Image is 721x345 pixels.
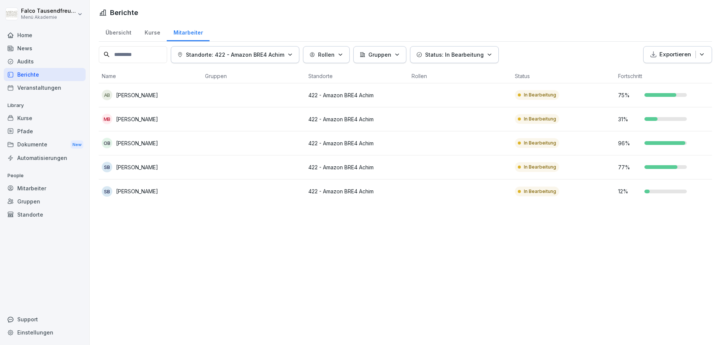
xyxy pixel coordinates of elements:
[110,8,138,18] h1: Berichte
[368,51,391,59] p: Gruppen
[4,195,86,208] a: Gruppen
[425,51,484,59] p: Status: In Bearbeitung
[524,188,556,195] p: In Bearbeitung
[615,69,718,83] th: Fortschritt
[202,69,305,83] th: Gruppen
[4,170,86,182] p: People
[305,69,409,83] th: Standorte
[512,69,615,83] th: Status
[303,46,350,63] button: Rollen
[99,69,202,83] th: Name
[138,22,167,41] a: Kurse
[409,69,512,83] th: Rollen
[643,46,712,63] button: Exportieren
[4,182,86,195] a: Mitarbeiter
[4,151,86,164] a: Automatisierungen
[524,116,556,122] p: In Bearbeitung
[4,111,86,125] a: Kurse
[4,55,86,68] a: Audits
[4,326,86,339] a: Einstellungen
[116,115,158,123] p: [PERSON_NAME]
[4,81,86,94] a: Veranstaltungen
[171,46,299,63] button: Standorte: 422 - Amazon BRE4 Achim
[410,46,499,63] button: Status: In Bearbeitung
[524,92,556,98] p: In Bearbeitung
[308,187,406,195] p: 422 - Amazon BRE4 Achim
[353,46,406,63] button: Gruppen
[308,163,406,171] p: 422 - Amazon BRE4 Achim
[116,91,158,99] p: [PERSON_NAME]
[4,313,86,326] div: Support
[618,115,641,123] p: 31 %
[71,140,83,149] div: New
[4,68,86,81] a: Berichte
[659,50,691,59] p: Exportieren
[524,164,556,170] p: In Bearbeitung
[4,99,86,111] p: Library
[618,187,641,195] p: 12 %
[102,114,112,124] div: MB
[308,115,406,123] p: 422 - Amazon BRE4 Achim
[21,15,76,20] p: Menü Akademie
[186,51,284,59] p: Standorte: 422 - Amazon BRE4 Achim
[167,22,210,41] a: Mitarbeiter
[99,22,138,41] a: Übersicht
[4,208,86,221] a: Standorte
[102,90,112,100] div: AB
[116,163,158,171] p: [PERSON_NAME]
[102,162,112,172] div: SB
[116,139,158,147] p: [PERSON_NAME]
[308,139,406,147] p: 422 - Amazon BRE4 Achim
[308,91,406,99] p: 422 - Amazon BRE4 Achim
[618,163,641,171] p: 77 %
[116,187,158,195] p: [PERSON_NAME]
[4,125,86,138] a: Pfade
[102,186,112,197] div: SB
[4,29,86,42] a: Home
[618,91,641,99] p: 75 %
[318,51,335,59] p: Rollen
[524,140,556,146] p: In Bearbeitung
[4,138,86,152] div: Dokumente
[4,138,86,152] a: DokumenteNew
[102,138,112,148] div: OB
[618,139,641,147] p: 96 %
[4,42,86,55] a: News
[21,8,76,14] p: Falco Tausendfreund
